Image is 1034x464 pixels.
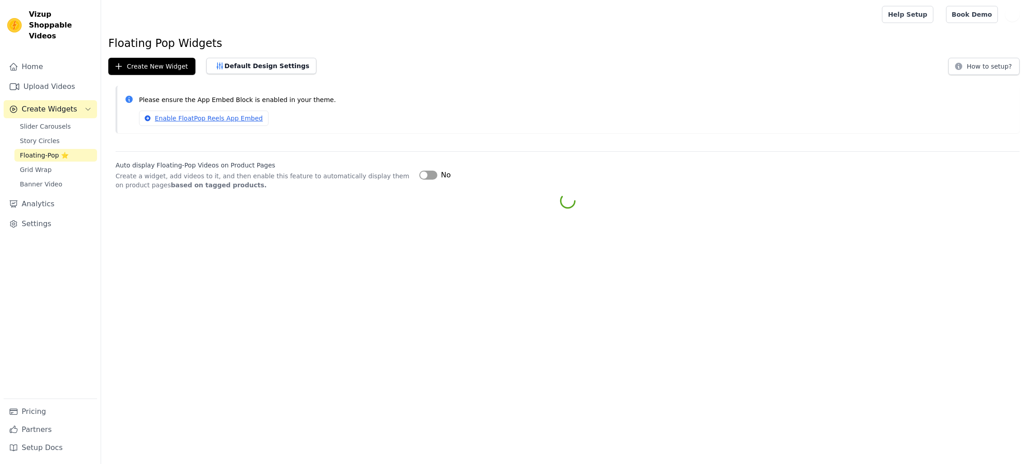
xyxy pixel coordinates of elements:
[108,58,195,75] button: Create New Widget
[14,135,97,147] a: Story Circles
[14,149,97,162] a: Floating-Pop ⭐
[20,180,62,189] span: Banner Video
[20,165,51,174] span: Grid Wrap
[419,170,451,181] button: No
[4,100,97,118] button: Create Widgets
[4,195,97,213] a: Analytics
[116,172,412,190] p: Create a widget, add videos to it, and then enable this feature to automatically display them on ...
[14,178,97,190] a: Banner Video
[20,151,69,160] span: Floating-Pop ⭐
[139,95,1012,105] p: Please ensure the App Embed Block is enabled in your theme.
[20,122,71,131] span: Slider Carousels
[441,170,451,181] span: No
[948,64,1020,73] a: How to setup?
[4,421,97,439] a: Partners
[108,36,1027,51] h1: Floating Pop Widgets
[948,58,1020,75] button: How to setup?
[14,120,97,133] a: Slider Carousels
[4,58,97,76] a: Home
[882,6,933,23] a: Help Setup
[206,58,316,74] button: Default Design Settings
[139,111,269,126] a: Enable FloatPop Reels App Embed
[7,18,22,32] img: Vizup
[14,163,97,176] a: Grid Wrap
[116,161,412,170] label: Auto display Floating-Pop Videos on Product Pages
[22,104,77,115] span: Create Widgets
[4,403,97,421] a: Pricing
[29,9,93,42] span: Vizup Shoppable Videos
[946,6,998,23] a: Book Demo
[171,181,266,189] strong: based on tagged products.
[4,215,97,233] a: Settings
[4,78,97,96] a: Upload Videos
[4,439,97,457] a: Setup Docs
[20,136,60,145] span: Story Circles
